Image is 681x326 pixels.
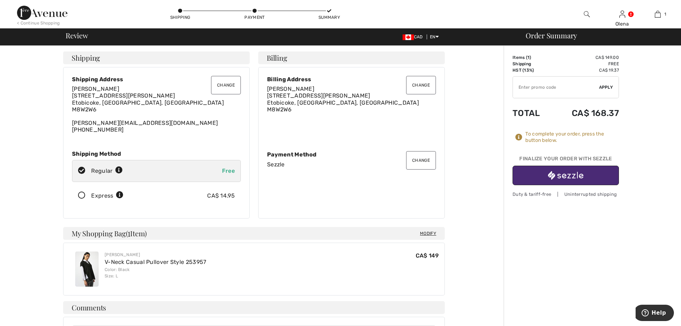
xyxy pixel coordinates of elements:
[513,191,619,198] div: Duty & tariff-free | Uninterrupted shipping
[525,131,619,144] div: To complete your order, press the button below.
[207,192,235,200] div: CA$ 14.95
[605,20,640,28] div: Olena
[513,155,619,166] div: Finalize Your Order with Sezzle
[105,266,206,279] div: Color: Black Size: L
[640,10,675,18] a: 1
[211,76,241,94] button: Change
[319,14,340,21] div: Summary
[517,32,677,39] div: Order Summary
[619,10,625,18] img: My Info
[406,151,436,170] button: Change
[513,61,552,67] td: Shipping
[267,76,436,83] div: Billing Address
[222,167,235,174] span: Free
[548,171,583,180] img: sezzle_white.svg
[91,167,123,175] div: Regular
[267,54,287,61] span: Billing
[267,161,436,168] div: Sezzle
[664,11,666,17] span: 1
[655,10,661,18] img: My Bag
[17,20,60,26] div: < Continue Shopping
[513,54,552,61] td: Items ( )
[267,85,314,92] span: [PERSON_NAME]
[406,76,436,94] button: Change
[72,92,224,112] span: [STREET_ADDRESS][PERSON_NAME] Etobicoke, [GEOGRAPHIC_DATA], [GEOGRAPHIC_DATA] M8W2W6
[66,32,88,39] span: Review
[267,92,419,112] span: [STREET_ADDRESS][PERSON_NAME] Etobicoke, [GEOGRAPHIC_DATA], [GEOGRAPHIC_DATA] M8W2W6
[244,14,265,21] div: Payment
[513,67,552,73] td: HST (13%)
[403,34,414,40] img: Canadian Dollar
[63,301,445,314] h4: Comments
[513,101,552,125] td: Total
[170,14,191,21] div: Shipping
[72,85,241,133] div: [PERSON_NAME][EMAIL_ADDRESS][DOMAIN_NAME] [PHONE_NUMBER]
[636,305,674,322] iframe: Opens a widget where you can find more information
[619,11,625,17] a: Sign In
[128,228,130,237] span: 1
[584,10,590,18] img: search the website
[63,227,445,240] h4: My Shopping Bag
[91,192,123,200] div: Express
[403,34,426,39] span: CAD
[420,230,436,237] span: Modify
[75,252,99,287] img: V-Neck Casual Pullover Style 253957
[416,252,439,259] span: CA$ 149
[513,77,599,98] input: Promo code
[267,151,436,158] div: Payment Method
[430,34,439,39] span: EN
[527,55,530,60] span: 1
[105,259,206,265] a: V-Neck Casual Pullover Style 253957
[552,54,619,61] td: CA$ 149.00
[552,67,619,73] td: CA$ 19.37
[72,76,241,83] div: Shipping Address
[72,85,119,92] span: [PERSON_NAME]
[552,101,619,125] td: CA$ 168.37
[105,252,206,258] div: [PERSON_NAME]
[599,84,613,90] span: Apply
[72,150,241,157] div: Shipping Method
[72,54,100,61] span: Shipping
[126,228,147,238] span: ( Item)
[552,61,619,67] td: Free
[17,6,67,20] img: 1ère Avenue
